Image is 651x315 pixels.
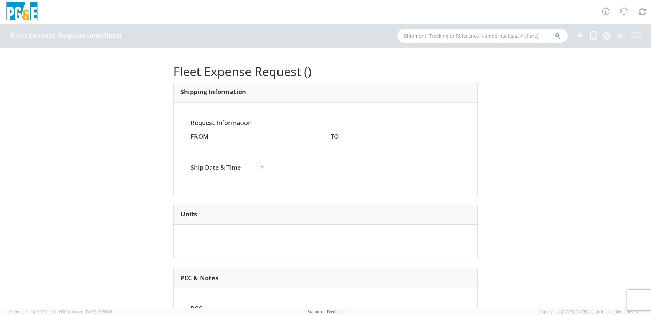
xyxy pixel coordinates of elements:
img: pge-logo-06675f144f4cfa6a6814.png [5,2,39,22]
h4: TO [331,133,460,140]
h4: Ship Date & Time [186,164,256,171]
span: Copyright © [DATE]-[DATE] Agistix Inc., All Rights Reserved [539,309,643,314]
h4: FROM [191,133,320,140]
h4: Request Information [191,120,460,126]
a: Feedback [327,309,344,314]
span: 0 [256,164,396,171]
input: Shipment, Tracking or Reference Number (at least 4 chars) [397,29,568,43]
span: , [23,309,24,314]
h1: Fleet Expense Request () [173,65,478,78]
h3: Shipping Information [180,89,246,95]
h3: PCC & Notes [180,275,218,282]
span: Client: 2025.14.0-db4321d [25,309,112,314]
h4: Fleet Expense Request undefined [10,32,121,40]
a: Support [308,309,322,314]
h4: PCC [186,305,256,312]
span: Server: - [8,309,24,314]
span: master, [DATE] 09:59:06 [70,309,112,314]
h3: Units [180,211,197,218]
